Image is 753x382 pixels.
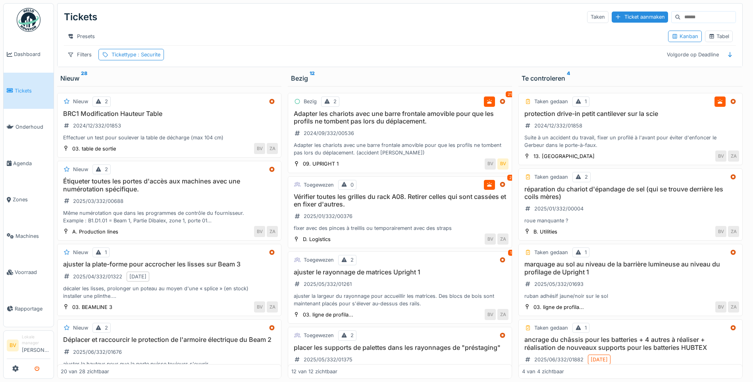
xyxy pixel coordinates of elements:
[587,11,609,23] div: Taken
[333,98,337,105] div: 2
[72,145,116,152] div: 03. table de sortie
[497,158,508,170] div: BV
[507,175,514,181] div: 2
[60,73,278,83] div: Nieuw
[351,332,354,339] div: 2
[585,249,587,256] div: 1
[304,129,354,137] div: 2024/09/332/00536
[291,344,508,351] h3: placer les supports de palettes dans les rayonnages de "préstaging"
[485,309,496,320] div: BV
[64,31,98,42] div: Presets
[15,268,50,276] span: Voorraad
[522,73,740,83] div: Te controleren
[13,196,50,203] span: Zones
[291,193,508,208] h3: Vérifier toutes les grilles du rack A08. Retirer celles qui sont cassées et en fixer d'autres.
[497,233,508,245] div: ZA
[73,324,88,332] div: Nieuw
[61,177,278,193] h3: Étiqueter toutes les portes d'accès aux machines avec une numérotation spécifique.
[4,181,54,218] a: Zones
[17,8,40,32] img: Badge_color-CXgf-gQk.svg
[291,268,508,276] h3: ajuster le rayonnage de matrices Upright 1
[303,160,339,168] div: 09. UPRIGHT 1
[522,134,739,149] div: Suite à un accident du travail, fixer un profilé à l'avant pour éviter d'enfoncer le Gerbeur dans...
[72,228,118,235] div: A. Production lines
[291,224,508,232] div: fixer avec des pinces à treillis ou temporairement avec des straps
[534,249,568,256] div: Taken gedaan
[508,250,514,256] div: 1
[585,173,588,181] div: 2
[304,332,334,339] div: Toegewezen
[534,98,568,105] div: Taken gedaan
[303,311,353,318] div: 03. ligne de profila...
[304,256,334,264] div: Toegewezen
[585,98,587,105] div: 1
[22,334,50,346] div: Lokale manager
[533,228,557,235] div: B. Utilities
[728,150,739,162] div: ZA
[61,336,278,343] h3: Déplacer et raccourcir le protection de l'armoire électrique du Beam 2
[4,36,54,73] a: Dashboard
[73,273,122,280] div: 2025/04/332/01322
[105,166,108,173] div: 2
[15,123,50,131] span: Onderhoud
[61,134,278,141] div: Effectuer un test pour soulever la table de décharge (max 104 cm)
[105,98,108,105] div: 2
[73,166,88,173] div: Nieuw
[310,73,315,83] sup: 12
[291,292,508,307] div: ajuster la largeur du rayonnage pour accueillir les matrices. Des blocs de bois sont maintenant p...
[534,205,584,212] div: 2025/01/332/00004
[533,303,584,311] div: 03. ligne de profila...
[728,226,739,237] div: ZA
[304,280,352,288] div: 2025/05/332/01261
[4,145,54,182] a: Agenda
[15,87,50,95] span: Tickets
[612,12,668,22] div: Ticket aanmaken
[7,340,19,351] li: BV
[533,152,595,160] div: 13. [GEOGRAPHIC_DATA]
[534,173,568,181] div: Taken gedaan
[534,122,582,129] div: 2024/12/332/01858
[61,360,278,375] div: ajuster la hauteur pour que la porte puisse toujours s'ouvrir raccourcir la longueur à la largeur...
[303,235,331,243] div: D. Logistics
[715,226,726,237] div: BV
[304,212,352,220] div: 2025/01/332/00376
[672,33,698,40] div: Kanban
[267,226,278,237] div: ZA
[291,110,508,125] h3: Adapter les chariots avec une barre frontale amovible pour que les profils ne tombent pas lors du...
[4,73,54,109] a: Tickets
[4,254,54,291] a: Voorraad
[14,50,50,58] span: Dashboard
[254,301,265,313] div: BV
[4,218,54,255] a: Machines
[105,324,108,332] div: 2
[61,368,109,375] div: 20 van 28 zichtbaar
[291,141,508,156] div: Adapter les chariots avec une barre frontale amovible pour que les profils ne tombent pas lors du...
[73,348,122,356] div: 2025/06/332/01676
[73,249,88,256] div: Nieuw
[485,158,496,170] div: BV
[709,33,729,40] div: Tabel
[267,143,278,154] div: ZA
[663,49,722,60] div: Volgorde op Deadline
[522,217,739,224] div: roue manquante ?
[64,7,97,27] div: Tickets
[522,185,739,201] h3: réparation du chariot d'épandage de sel (qui se trouve derrière les coils mères)
[61,110,278,118] h3: BRC1 Modification Hauteur Table
[585,324,587,332] div: 1
[15,305,50,313] span: Rapportage
[728,301,739,313] div: ZA
[73,197,123,205] div: 2025/03/332/00688
[497,309,508,320] div: ZA
[522,260,739,276] h3: marquage au sol au niveau de la barrière lumineuse au niveau du profilage de Upright 1
[267,301,278,313] div: ZA
[7,334,50,359] a: BV Lokale manager[PERSON_NAME]
[304,98,317,105] div: Bezig
[351,181,354,189] div: 0
[506,91,514,97] div: 21
[522,110,739,118] h3: protection drive-in petit cantilever sur la scie
[567,73,570,83] sup: 4
[534,324,568,332] div: Taken gedaan
[105,249,107,256] div: 1
[72,303,112,311] div: 03. BEAMLINE 3
[304,356,352,363] div: 2025/05/332/01375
